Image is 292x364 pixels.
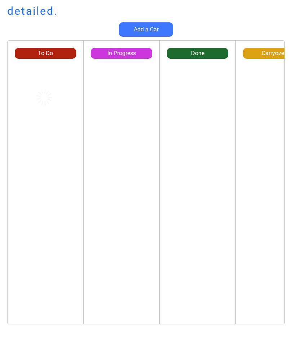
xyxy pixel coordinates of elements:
[167,49,228,57] div: Done
[15,49,76,57] div: To Do
[91,49,152,57] div: In Progress
[7,4,58,19] h1: detailed.
[119,22,173,37] button: Add a Car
